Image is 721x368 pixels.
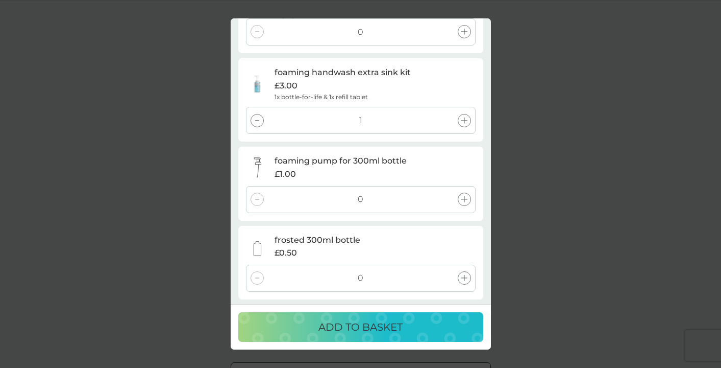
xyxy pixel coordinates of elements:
[275,92,368,102] p: 1x bottle-for-life & 1x refill tablet
[275,154,407,168] p: foaming pump for 300ml bottle
[247,157,268,178] img: foaming pump for 300ml bottle
[275,66,411,79] p: foaming handwash extra sink kit
[245,74,269,94] img: foaming handwash extra sink kit
[247,236,267,257] img: frosted 300ml bottle
[358,193,363,206] p: 0
[358,271,363,285] p: 0
[359,114,362,127] p: 1
[275,234,360,247] p: frosted 300ml bottle
[358,26,363,39] p: 0
[275,168,296,181] span: £1.00
[238,312,483,342] button: ADD TO BASKET
[275,79,297,93] span: £3.00
[318,319,403,335] p: ADD TO BASKET
[275,246,297,260] span: £0.50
